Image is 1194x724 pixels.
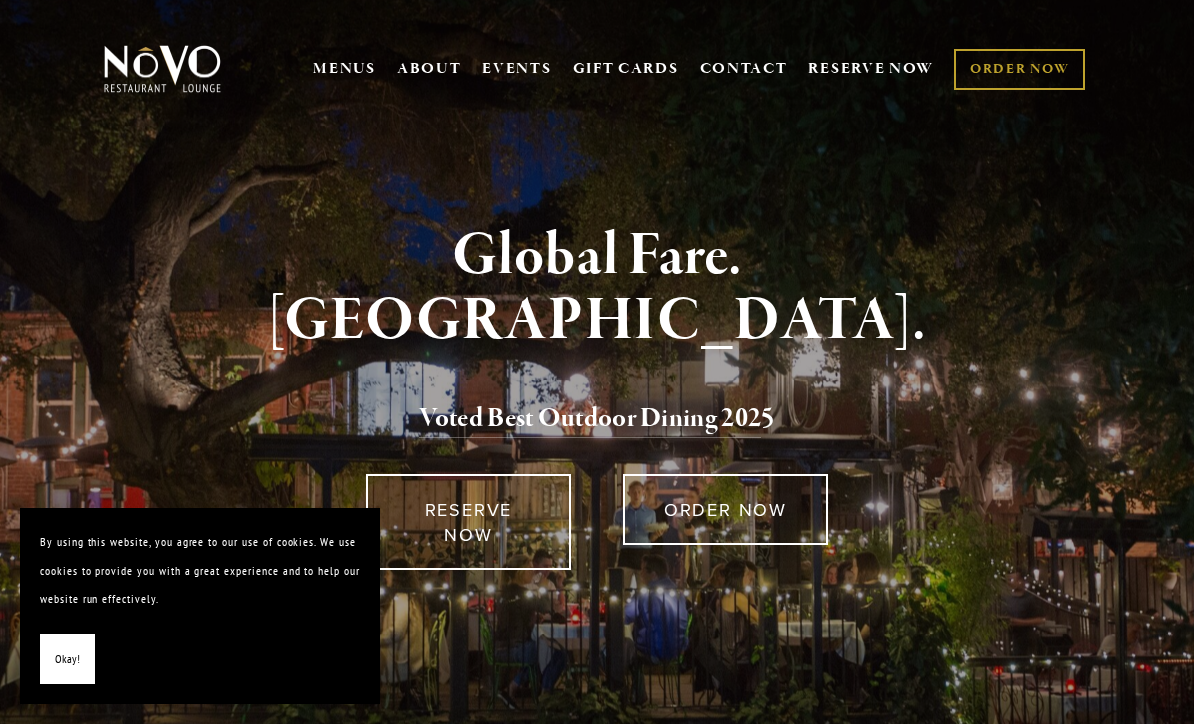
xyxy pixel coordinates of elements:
[808,50,934,88] a: RESERVE NOW
[482,59,551,79] a: EVENTS
[20,508,380,704] section: Cookie banner
[366,474,572,570] a: RESERVE NOW
[623,474,829,545] a: ORDER NOW
[573,50,679,88] a: GIFT CARDS
[100,44,225,94] img: Novo Restaurant &amp; Lounge
[40,634,95,685] button: Okay!
[954,49,1085,90] a: ORDER NOW
[55,645,80,674] span: Okay!
[700,50,788,88] a: CONTACT
[419,401,761,439] a: Voted Best Outdoor Dining 202
[313,59,376,79] a: MENUS
[40,528,360,614] p: By using this website, you agree to our use of cookies. We use cookies to provide you with a grea...
[130,398,1064,440] h2: 5
[268,218,927,359] strong: Global Fare. [GEOGRAPHIC_DATA].
[397,59,462,79] a: ABOUT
